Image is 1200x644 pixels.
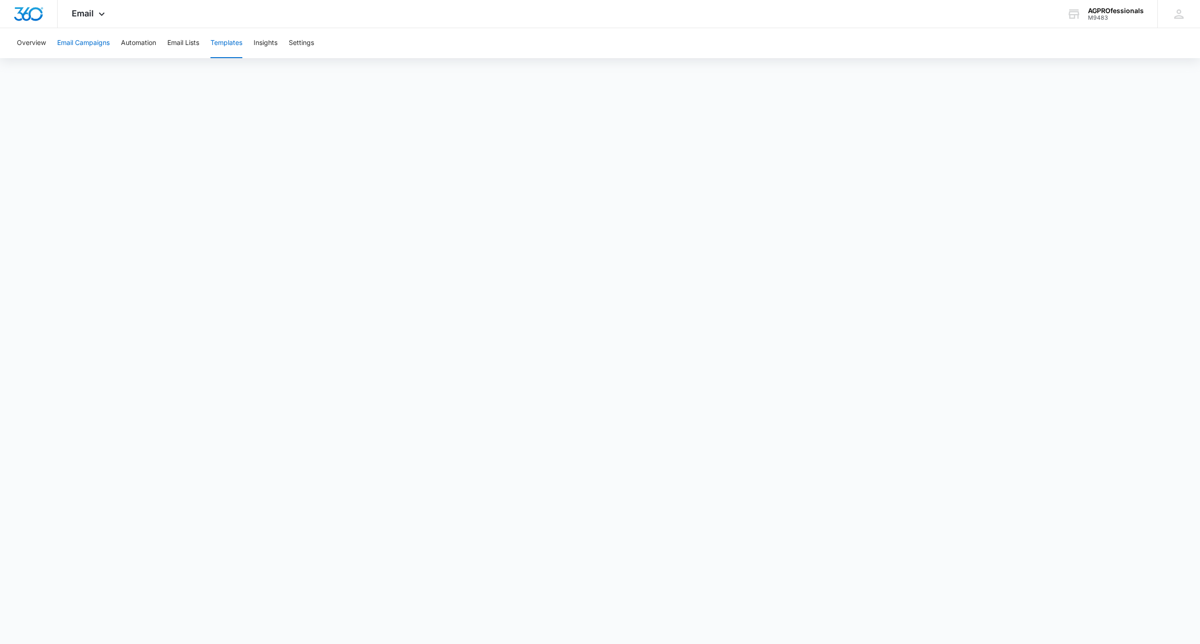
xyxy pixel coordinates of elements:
button: Templates [210,28,242,58]
div: account name [1088,7,1144,15]
button: Automation [121,28,156,58]
button: Email Lists [167,28,199,58]
button: Settings [289,28,314,58]
button: Email Campaigns [57,28,110,58]
div: account id [1088,15,1144,21]
button: Overview [17,28,46,58]
button: Insights [254,28,277,58]
span: Email [72,8,94,18]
